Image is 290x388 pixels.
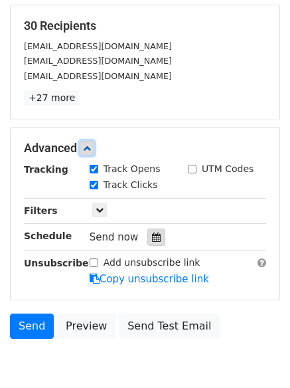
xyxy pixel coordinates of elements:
[119,314,220,339] a: Send Test Email
[24,164,68,175] strong: Tracking
[57,314,115,339] a: Preview
[24,56,172,66] small: [EMAIL_ADDRESS][DOMAIN_NAME]
[104,256,200,270] label: Add unsubscribe link
[224,324,290,388] iframe: Chat Widget
[24,231,72,241] strong: Schedule
[24,41,172,51] small: [EMAIL_ADDRESS][DOMAIN_NAME]
[202,162,254,176] label: UTM Codes
[90,231,139,243] span: Send now
[104,178,158,192] label: Track Clicks
[24,205,58,216] strong: Filters
[90,273,209,285] a: Copy unsubscribe link
[24,19,266,33] h5: 30 Recipients
[10,314,54,339] a: Send
[24,71,172,81] small: [EMAIL_ADDRESS][DOMAIN_NAME]
[24,90,80,106] a: +27 more
[24,141,266,155] h5: Advanced
[104,162,161,176] label: Track Opens
[24,258,89,268] strong: Unsubscribe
